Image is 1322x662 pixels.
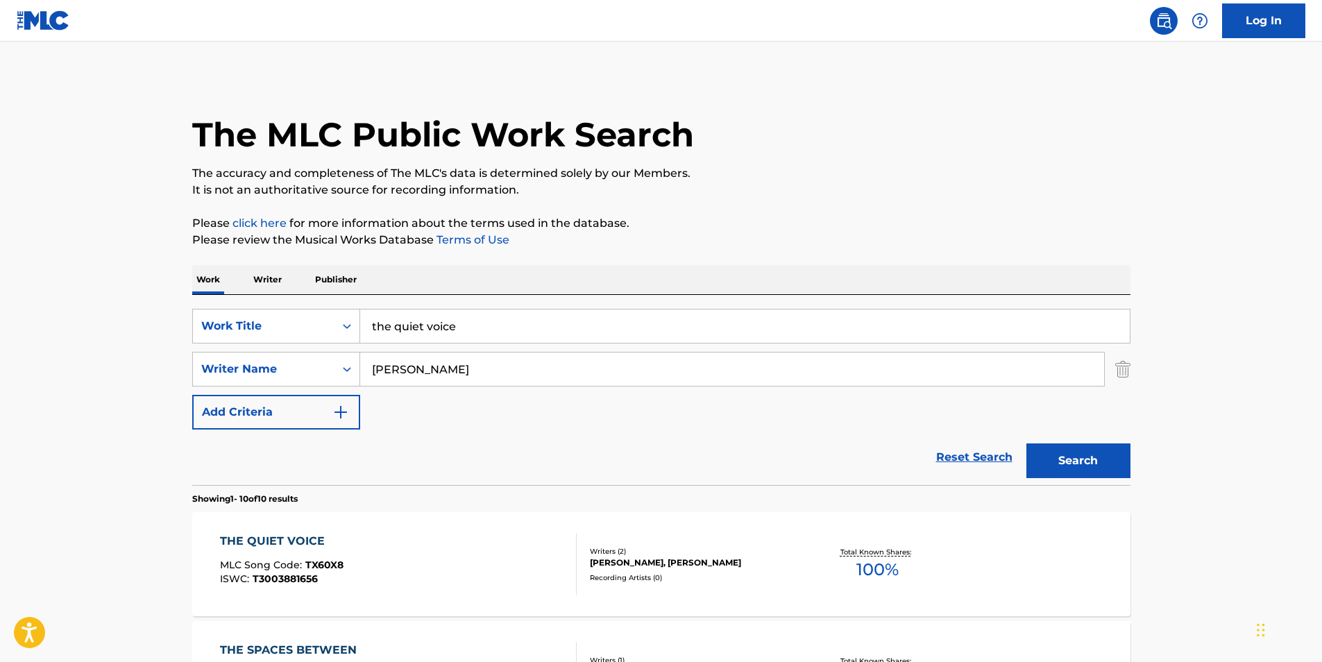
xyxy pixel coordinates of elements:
img: Delete Criterion [1115,352,1130,387]
span: MLC Song Code : [220,559,305,571]
button: Add Criteria [192,395,360,430]
p: The accuracy and completeness of The MLC's data is determined solely by our Members. [192,165,1130,182]
div: Writer Name [201,361,326,377]
span: T3003881656 [253,572,318,585]
div: Drag [1257,609,1265,651]
div: THE SPACES BETWEEN [220,642,364,659]
a: Log In [1222,3,1305,38]
p: Total Known Shares: [840,547,915,557]
span: 100 % [856,557,899,582]
div: Help [1186,7,1214,35]
span: ISWC : [220,572,253,585]
p: It is not an authoritative source for recording information. [192,182,1130,198]
a: THE QUIET VOICEMLC Song Code:TX60X8ISWC:T3003881656Writers (2)[PERSON_NAME], [PERSON_NAME]Recordi... [192,512,1130,616]
img: MLC Logo [17,10,70,31]
form: Search Form [192,309,1130,485]
p: Showing 1 - 10 of 10 results [192,493,298,505]
a: Terms of Use [434,233,509,246]
div: Writers ( 2 ) [590,546,799,557]
a: Public Search [1150,7,1178,35]
p: Writer [249,265,286,294]
img: search [1155,12,1172,29]
a: Reset Search [929,442,1019,473]
div: THE QUIET VOICE [220,533,344,550]
span: TX60X8 [305,559,344,571]
div: Work Title [201,318,326,334]
p: Please review the Musical Works Database [192,232,1130,248]
img: help [1192,12,1208,29]
button: Search [1026,443,1130,478]
a: click here [232,217,287,230]
p: Publisher [311,265,361,294]
p: Please for more information about the terms used in the database. [192,215,1130,232]
img: 9d2ae6d4665cec9f34b9.svg [332,404,349,421]
p: Work [192,265,224,294]
div: [PERSON_NAME], [PERSON_NAME] [590,557,799,569]
h1: The MLC Public Work Search [192,114,694,155]
iframe: Chat Widget [1253,595,1322,662]
div: Recording Artists ( 0 ) [590,572,799,583]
